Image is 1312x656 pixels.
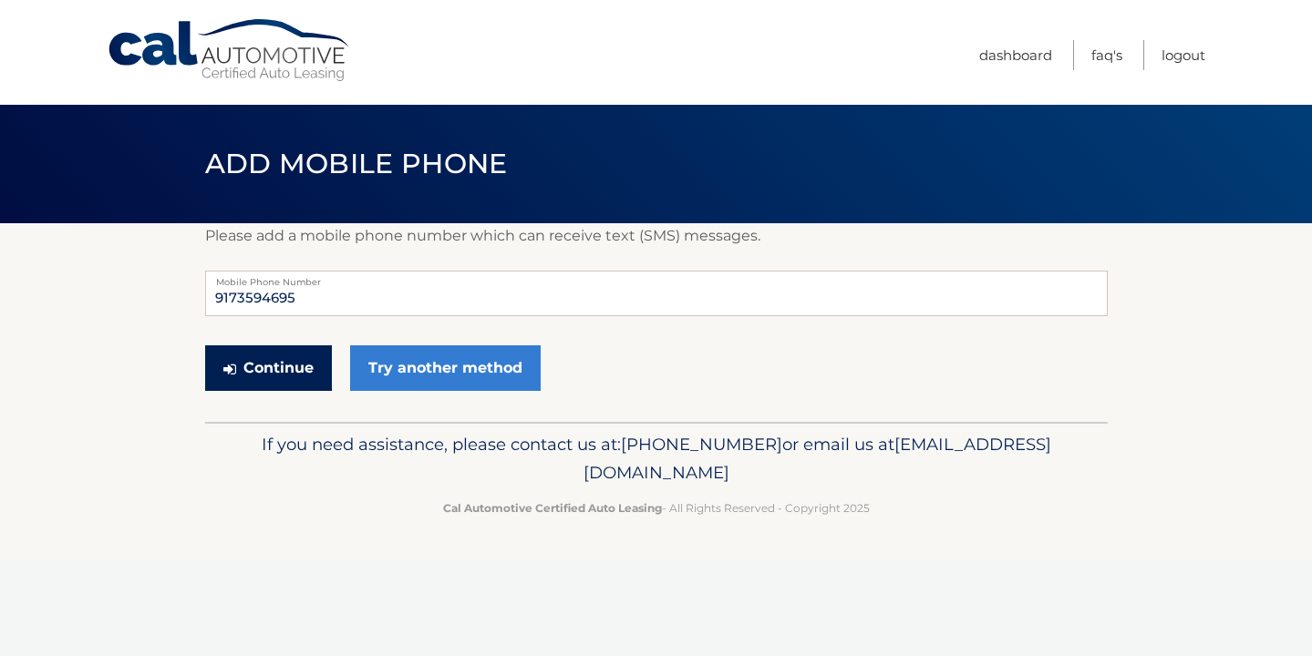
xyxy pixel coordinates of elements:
[350,345,541,391] a: Try another method
[621,434,782,455] span: [PHONE_NUMBER]
[1162,40,1205,70] a: Logout
[1091,40,1122,70] a: FAQ's
[205,345,332,391] button: Continue
[443,501,662,515] strong: Cal Automotive Certified Auto Leasing
[205,271,1108,285] label: Mobile Phone Number
[217,498,1096,518] p: - All Rights Reserved - Copyright 2025
[217,430,1096,488] p: If you need assistance, please contact us at: or email us at
[107,18,353,83] a: Cal Automotive
[205,223,1108,249] p: Please add a mobile phone number which can receive text (SMS) messages.
[979,40,1052,70] a: Dashboard
[205,147,508,180] span: Add Mobile Phone
[205,271,1108,316] input: Mobile Phone Number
